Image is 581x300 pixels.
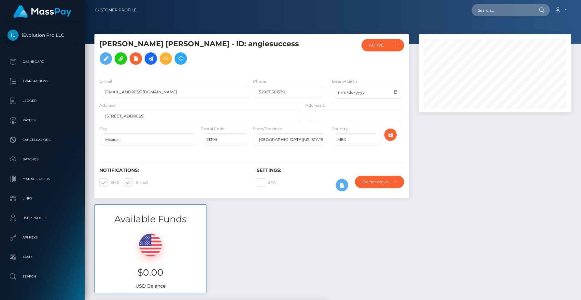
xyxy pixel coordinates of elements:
[472,4,533,16] input: Search...
[5,229,80,246] a: API Keys
[7,116,77,125] p: Payees
[257,168,404,173] h6: Settings:
[5,171,80,187] a: Manage Users
[362,179,389,184] div: Do not require
[7,272,77,281] p: Search
[7,155,77,164] p: Batches
[7,30,19,41] img: iEvolution Pro LLC
[5,151,80,168] a: Batches
[99,78,112,84] label: E-mail
[7,194,77,203] p: Links
[5,190,80,207] a: Links
[253,126,282,132] label: State/Province
[201,126,224,132] label: Postal Code
[95,213,206,225] h3: Available Funds
[100,266,201,279] h3: $0.00
[5,93,80,109] a: Ledger
[5,73,80,89] a: Transactions
[7,57,77,67] p: Dashboard
[305,102,325,108] label: Address 2
[95,225,206,293] div: USD Balance
[5,32,80,38] span: iEvolution Pro LLC
[7,135,77,145] p: Cancellations
[7,174,77,184] p: Manage Users
[99,126,107,132] label: City
[7,233,77,242] p: API Keys
[7,213,77,223] p: User Profile
[99,102,115,108] label: Address
[369,43,389,48] div: ACTIVE
[5,268,80,285] a: Search
[99,168,247,173] h6: Notifications:
[257,178,276,187] label: 2FA
[253,78,266,84] label: Phone
[355,176,404,188] button: Do not require
[5,210,80,226] a: User Profile
[99,39,299,68] h5: [PERSON_NAME] [PERSON_NAME] - ID: angiesuccess
[7,96,77,106] p: Ledger
[5,132,80,148] a: Cancellations
[5,112,80,129] a: Payees
[332,78,357,84] label: Date of Birth
[361,39,404,51] button: ACTIVE
[95,3,136,17] a: Customer Profile
[5,249,80,265] a: Taxes
[139,234,162,256] img: USD.png
[332,126,348,132] label: Country
[99,178,119,187] label: SMS
[5,54,80,70] a: Dashboard
[7,252,77,262] p: Taxes
[13,5,71,18] img: MassPay Logo
[7,76,77,86] p: Transactions
[124,178,148,187] label: E-mail
[145,52,157,65] a: Initiate Payout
